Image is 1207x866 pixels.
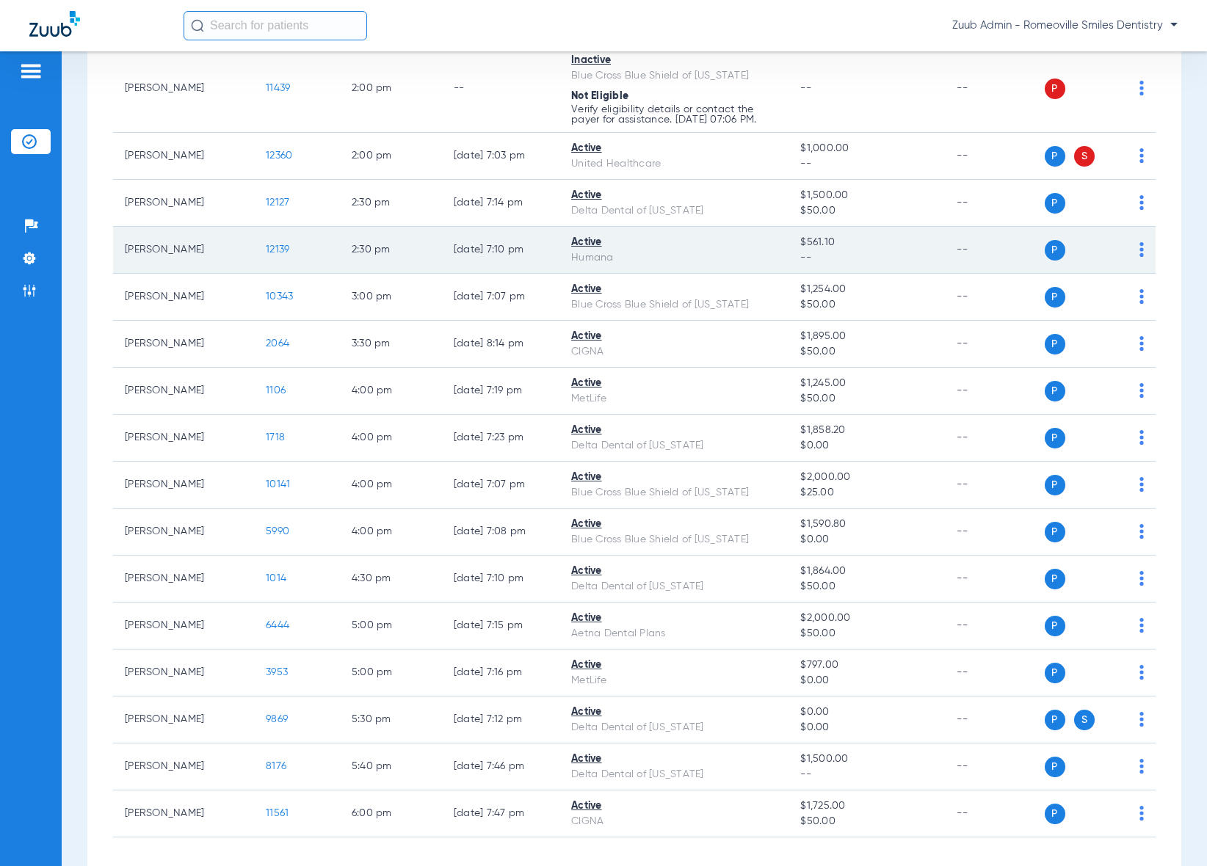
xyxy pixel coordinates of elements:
div: Delta Dental of [US_STATE] [571,720,777,735]
span: -- [800,250,933,266]
span: S [1074,710,1095,730]
span: $0.00 [800,673,933,688]
span: $2,000.00 [800,470,933,485]
td: [PERSON_NAME] [113,556,254,603]
span: $50.00 [800,297,933,313]
span: $50.00 [800,344,933,360]
img: group-dot-blue.svg [1139,81,1144,95]
div: Active [571,798,777,814]
td: [DATE] 7:47 PM [442,790,559,837]
td: -- [945,227,1044,274]
td: [DATE] 7:46 PM [442,743,559,790]
span: Not Eligible [571,91,628,101]
td: [PERSON_NAME] [113,603,254,649]
span: $1,590.80 [800,517,933,532]
span: $1,500.00 [800,752,933,767]
img: group-dot-blue.svg [1139,524,1144,539]
td: -- [945,743,1044,790]
td: 2:30 PM [340,227,442,274]
span: $0.00 [800,532,933,547]
span: $561.10 [800,235,933,250]
div: Active [571,752,777,767]
td: [DATE] 8:14 PM [442,321,559,368]
td: -- [945,415,1044,462]
span: 10141 [266,479,290,490]
img: group-dot-blue.svg [1139,712,1144,727]
td: [PERSON_NAME] [113,321,254,368]
td: 5:00 PM [340,649,442,696]
span: P [1045,240,1065,261]
div: Active [571,705,777,720]
td: -- [945,45,1044,133]
span: 10343 [266,291,293,302]
span: -- [800,83,811,93]
span: 2064 [266,338,289,349]
span: $2,000.00 [800,611,933,626]
span: $0.00 [800,705,933,720]
img: group-dot-blue.svg [1139,195,1144,210]
span: $25.00 [800,485,933,501]
td: -- [442,45,559,133]
td: [PERSON_NAME] [113,509,254,556]
span: P [1045,663,1065,683]
span: -- [800,767,933,782]
td: 4:00 PM [340,462,442,509]
td: [DATE] 7:19 PM [442,368,559,415]
span: P [1045,522,1065,542]
td: -- [945,649,1044,696]
td: 5:40 PM [340,743,442,790]
div: Active [571,141,777,156]
div: Active [571,611,777,626]
span: 5990 [266,526,289,536]
span: 6444 [266,620,289,630]
div: Active [571,564,777,579]
span: $50.00 [800,203,933,219]
td: 4:00 PM [340,368,442,415]
span: P [1045,146,1065,167]
td: -- [945,321,1044,368]
div: Delta Dental of [US_STATE] [571,438,777,454]
td: 2:00 PM [340,133,442,180]
img: group-dot-blue.svg [1139,383,1144,398]
td: [DATE] 7:12 PM [442,696,559,743]
span: $50.00 [800,579,933,594]
img: group-dot-blue.svg [1139,759,1144,774]
td: [PERSON_NAME] [113,274,254,321]
div: Active [571,329,777,344]
td: [DATE] 7:03 PM [442,133,559,180]
div: United Healthcare [571,156,777,172]
span: -- [800,156,933,172]
span: $50.00 [800,814,933,829]
div: Active [571,376,777,391]
td: -- [945,133,1044,180]
td: -- [945,274,1044,321]
div: Inactive [571,53,777,68]
img: group-dot-blue.svg [1139,148,1144,163]
td: -- [945,603,1044,649]
td: [PERSON_NAME] [113,743,254,790]
td: 4:30 PM [340,556,442,603]
td: -- [945,462,1044,509]
div: Blue Cross Blue Shield of [US_STATE] [571,297,777,313]
div: Blue Cross Blue Shield of [US_STATE] [571,485,777,501]
td: -- [945,180,1044,227]
img: Search Icon [191,19,204,32]
span: $0.00 [800,438,933,454]
img: Zuub Logo [29,11,80,37]
td: 4:00 PM [340,509,442,556]
span: $1,000.00 [800,141,933,156]
img: group-dot-blue.svg [1139,665,1144,680]
td: [PERSON_NAME] [113,368,254,415]
input: Search for patients [184,11,367,40]
div: Active [571,517,777,532]
td: [DATE] 7:10 PM [442,556,559,603]
span: $50.00 [800,626,933,641]
span: $1,864.00 [800,564,933,579]
td: [DATE] 7:07 PM [442,462,559,509]
td: [PERSON_NAME] [113,415,254,462]
div: Active [571,423,777,438]
td: [PERSON_NAME] [113,180,254,227]
span: P [1045,287,1065,308]
div: MetLife [571,391,777,407]
div: MetLife [571,673,777,688]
